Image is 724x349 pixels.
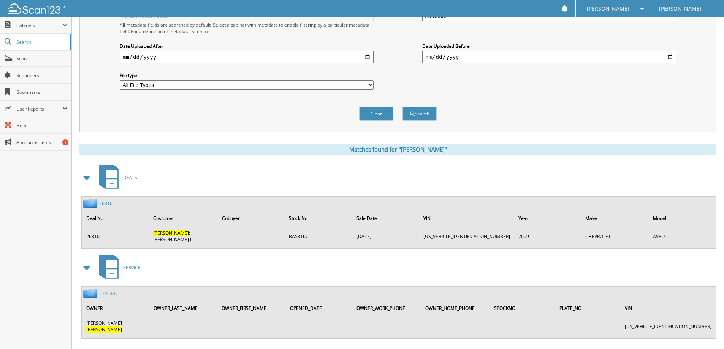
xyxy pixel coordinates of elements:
[82,227,149,246] td: 26810
[218,227,285,246] td: --
[218,317,285,336] td: --
[86,326,122,333] span: [PERSON_NAME]
[120,43,374,49] label: Date Uploaded After
[82,210,149,226] th: Deal No
[515,227,581,246] td: 2009
[353,210,419,226] th: Sale Date
[123,264,141,271] span: SERVICE
[353,317,421,336] td: --
[150,317,217,336] td: --
[359,107,393,121] button: Clear
[353,300,421,316] th: OWNER_WORK_PHONE
[95,253,141,283] a: SERVICE
[16,89,68,95] span: Bookmarks
[62,139,68,145] div: 1
[95,163,137,193] a: DEALS
[490,317,555,336] td: --
[99,290,118,297] a: 2146437
[83,199,99,208] img: folder2.png
[285,227,352,246] td: BA5816C
[421,317,490,336] td: --
[621,300,715,316] th: VIN
[153,230,189,236] span: [PERSON_NAME]
[123,174,137,181] span: DEALS
[150,300,217,316] th: OWNER_LAST_NAME
[659,6,702,11] span: [PERSON_NAME]
[581,227,648,246] td: CHEVROLET
[286,300,352,316] th: OPENED_DATE
[420,227,514,246] td: [US_VEHICLE_IDENTIFICATION_NUMBER]
[83,289,99,298] img: folder2.png
[16,39,67,45] span: Search
[649,210,715,226] th: Model
[285,210,352,226] th: Stock No
[149,210,217,226] th: Customer
[421,300,490,316] th: OWNER_HOME_PHONE
[556,300,620,316] th: PLATE_NO
[515,210,581,226] th: Year
[200,28,209,35] a: here
[420,210,514,226] th: VIN
[16,55,68,62] span: Scan
[422,43,676,49] label: Date Uploaded Before
[402,107,437,121] button: Search
[581,210,648,226] th: Make
[82,300,149,316] th: OWNER
[120,51,374,63] input: start
[79,144,716,155] div: Matches found for "[PERSON_NAME]"
[218,210,285,226] th: Cobuyer
[686,313,724,349] iframe: Chat Widget
[149,227,217,246] td: ;[PERSON_NAME] L
[82,317,149,336] td: [PERSON_NAME]
[99,200,112,207] a: 26810
[16,106,62,112] span: User Reports
[353,227,419,246] td: [DATE]
[16,122,68,129] span: Help
[422,51,676,63] input: end
[587,6,629,11] span: [PERSON_NAME]
[120,72,374,79] label: File type
[16,22,62,28] span: Cabinets
[556,317,620,336] td: --
[8,3,65,14] img: scan123-logo-white.svg
[490,300,555,316] th: STOCKNO
[16,72,68,79] span: Reminders
[621,317,715,336] td: [US_VEHICLE_IDENTIFICATION_NUMBER]
[649,227,715,246] td: AVEO
[120,22,374,35] div: All metadata fields are searched by default. Select a cabinet with metadata to enable filtering b...
[16,139,68,145] span: Announcements
[218,300,285,316] th: OWNER_FIRST_NAME
[286,317,352,336] td: --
